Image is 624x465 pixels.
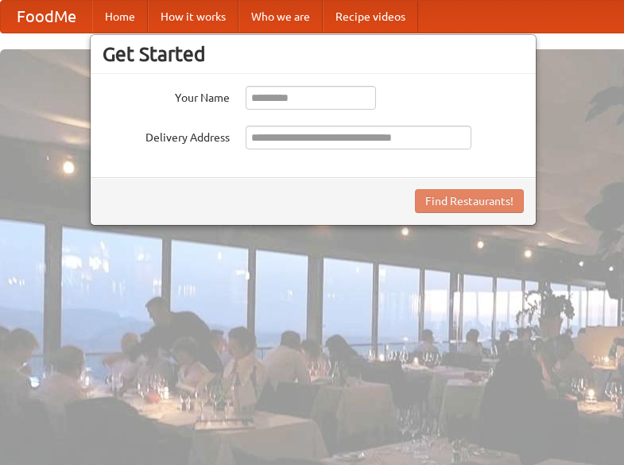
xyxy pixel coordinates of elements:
[1,1,92,33] a: FoodMe
[148,1,238,33] a: How it works
[92,1,148,33] a: Home
[415,189,524,213] button: Find Restaurants!
[323,1,418,33] a: Recipe videos
[103,42,524,66] h3: Get Started
[238,1,323,33] a: Who we are
[103,126,230,145] label: Delivery Address
[103,86,230,106] label: Your Name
